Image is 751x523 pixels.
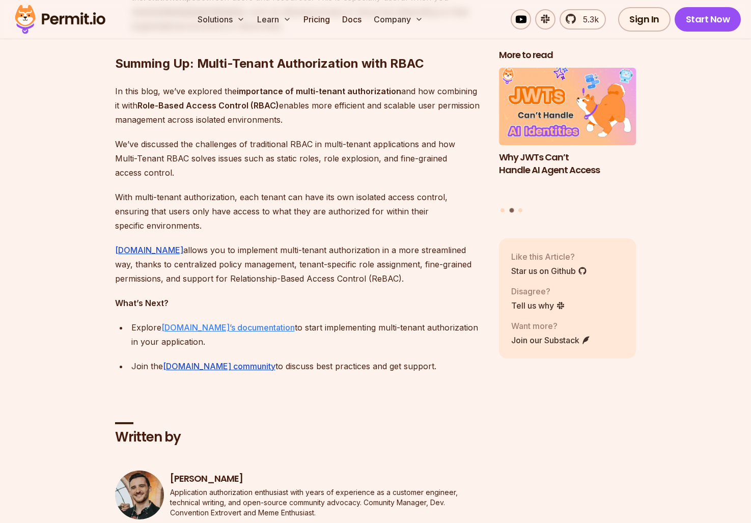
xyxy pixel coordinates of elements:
[115,243,483,286] p: allows you to implement multi-tenant authorization in a more streamlined way, thanks to centraliz...
[115,137,483,180] p: We’ve discussed the challenges of traditional RBAC in multi-tenant applications and how Multi-Ten...
[511,319,591,332] p: Want more?
[511,299,565,311] a: Tell us why
[511,250,587,262] p: Like this Article?
[499,68,636,145] img: Why JWTs Can’t Handle AI Agent Access
[518,208,522,212] button: Go to slide 3
[115,471,164,519] img: Daniel Bass
[675,7,741,32] a: Start Now
[161,322,295,333] a: [DOMAIN_NAME]’s documentation
[560,9,606,30] a: 5.3k
[370,9,427,30] button: Company
[499,68,636,202] a: Why JWTs Can’t Handle AI Agent AccessWhy JWTs Can’t Handle AI Agent Access
[511,334,591,346] a: Join our Substack
[115,428,483,447] h2: Written by
[253,9,295,30] button: Learn
[115,15,483,72] h2: Summing Up: Multi-Tenant Authorization with RBAC
[137,100,279,111] strong: Role-Based Access Control (RBAC)
[170,487,483,518] p: Application authorization enthusiast with years of experience as a customer engineer, technical w...
[115,190,483,233] p: With multi-tenant authorization, each tenant can have its own isolated access control, ensuring t...
[131,359,483,373] div: Join the to discuss best practices and get support.
[237,86,401,96] strong: importance of multi-tenant authorization
[131,320,483,349] div: Explore to start implementing multi-tenant authorization in your application.
[299,9,334,30] a: Pricing
[509,208,514,212] button: Go to slide 2
[163,361,275,371] a: [DOMAIN_NAME] community
[338,9,366,30] a: Docs
[511,264,587,277] a: Star us on Github
[193,9,249,30] button: Solutions
[499,49,636,62] h2: More to read
[577,13,599,25] span: 5.3k
[618,7,671,32] a: Sign In
[115,84,483,127] p: In this blog, we’ve explored the and how combining it with enables more efficient and scalable us...
[170,473,483,485] h3: [PERSON_NAME]
[500,208,505,212] button: Go to slide 1
[10,2,110,37] img: Permit logo
[115,245,183,255] a: [DOMAIN_NAME]
[511,285,565,297] p: Disagree?
[499,68,636,202] li: 2 of 3
[499,68,636,214] div: Posts
[499,151,636,176] h3: Why JWTs Can’t Handle AI Agent Access
[115,298,169,308] strong: What’s Next?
